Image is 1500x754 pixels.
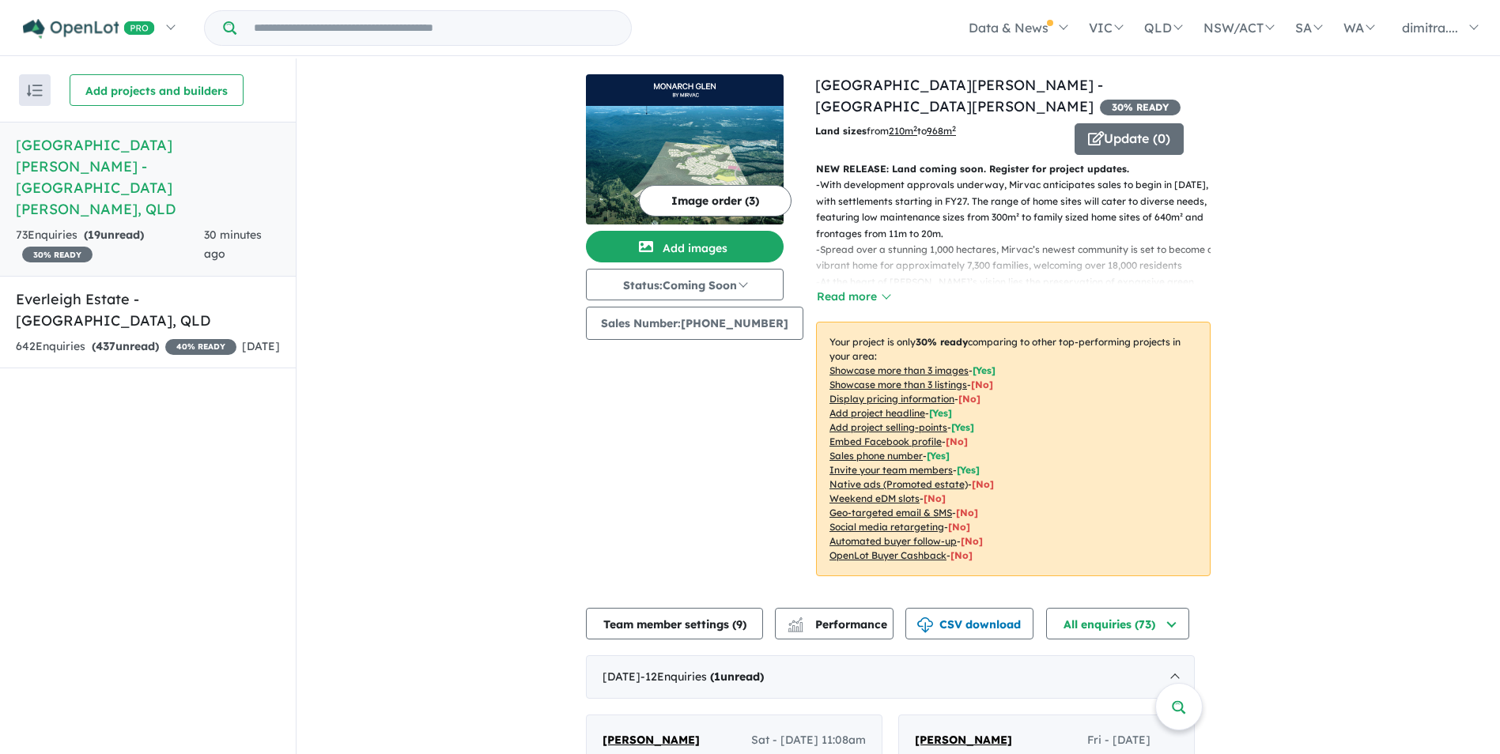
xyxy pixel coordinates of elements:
span: 30 % READY [1100,100,1181,115]
u: Weekend eDM slots [829,492,920,504]
span: [ Yes ] [973,364,996,376]
u: 968 m [927,125,956,137]
button: Sales Number:[PHONE_NUMBER] [586,307,803,340]
button: Add projects and builders [70,74,244,106]
p: from [815,123,1063,139]
u: Geo-targeted email & SMS [829,507,952,518]
sup: 2 [952,124,956,133]
img: Openlot PRO Logo White [23,19,155,39]
span: dimitra.... [1402,20,1458,36]
u: Social media retargeting [829,521,944,533]
span: [PERSON_NAME] [603,733,700,747]
span: [No] [948,521,970,533]
input: Try estate name, suburb, builder or developer [240,11,628,45]
div: 642 Enquir ies [16,337,236,356]
span: [ No ] [958,393,980,405]
img: Monarch Glen Estate - Monarch Glen [586,106,784,224]
span: 1 [714,669,720,684]
strong: ( unread) [92,339,159,353]
img: bar-chart.svg [788,622,803,632]
span: [ No ] [946,435,968,447]
button: CSV download [905,608,1033,639]
img: Monarch Glen Estate - Monarch Glen Logo [592,81,777,100]
span: [ Yes ] [957,464,980,476]
p: - With development approvals underway, Mirvac anticipates sales to begin in [DATE], with settleme... [816,177,1223,242]
span: 40 % READY [165,339,236,355]
button: Image order (3) [639,185,792,217]
div: [DATE] [586,655,1195,699]
p: - At the heart of [PERSON_NAME]’s vision lies the preservation of expansive green corridors and c... [816,274,1223,339]
span: [ No ] [971,379,993,390]
u: Embed Facebook profile [829,435,942,447]
sup: 2 [913,124,917,133]
u: Add project headline [829,407,925,419]
span: [ Yes ] [929,407,952,419]
strong: ( unread) [710,669,764,684]
span: [No] [961,535,983,547]
button: Team member settings (9) [586,608,763,639]
button: Performance [775,608,894,639]
button: Add images [586,231,784,262]
span: [No] [924,492,946,504]
span: 30 minutes ago [204,228,262,261]
u: Invite your team members [829,464,953,476]
span: Performance [790,617,887,631]
div: 73 Enquir ies [16,226,204,264]
strong: ( unread) [84,228,144,242]
a: [PERSON_NAME] [603,731,700,750]
u: 210 m [889,125,917,137]
b: 30 % ready [916,336,968,348]
span: [DATE] [242,339,280,353]
u: Add project selling-points [829,421,947,433]
u: Sales phone number [829,450,923,462]
b: Land sizes [815,125,867,137]
span: [No] [972,478,994,490]
span: 437 [96,339,115,353]
u: Showcase more than 3 images [829,364,969,376]
p: - Spread over a stunning 1,000 hectares, Mirvac’s newest community is set to become a vibrant hom... [816,242,1223,274]
span: [ Yes ] [951,421,974,433]
img: download icon [917,617,933,633]
u: Display pricing information [829,393,954,405]
span: - 12 Enquir ies [640,669,764,684]
span: [No] [950,549,973,561]
img: line-chart.svg [788,617,803,626]
button: Update (0) [1075,123,1184,155]
span: 19 [88,228,100,242]
a: [GEOGRAPHIC_DATA][PERSON_NAME] - [GEOGRAPHIC_DATA][PERSON_NAME] [815,76,1103,115]
span: [ Yes ] [927,450,950,462]
u: Showcase more than 3 listings [829,379,967,390]
span: Sat - [DATE] 11:08am [751,731,866,750]
u: Native ads (Promoted estate) [829,478,968,490]
h5: [GEOGRAPHIC_DATA][PERSON_NAME] - [GEOGRAPHIC_DATA][PERSON_NAME] , QLD [16,134,280,220]
p: NEW RELEASE: Land coming soon. Register for project updates. [816,161,1211,177]
a: Monarch Glen Estate - Monarch Glen LogoMonarch Glen Estate - Monarch Glen [586,74,784,224]
h5: Everleigh Estate - [GEOGRAPHIC_DATA] , QLD [16,288,280,331]
p: Your project is only comparing to other top-performing projects in your area: - - - - - - - - - -... [816,322,1211,576]
u: Automated buyer follow-up [829,535,957,547]
img: sort.svg [27,85,43,96]
button: All enquiries (73) [1046,608,1189,639]
button: Status:Coming Soon [586,269,784,300]
span: to [917,125,956,137]
span: 9 [736,617,742,631]
u: OpenLot Buyer Cashback [829,549,946,561]
span: [No] [956,507,978,518]
button: Read more [816,288,890,306]
span: 30 % READY [22,247,93,262]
